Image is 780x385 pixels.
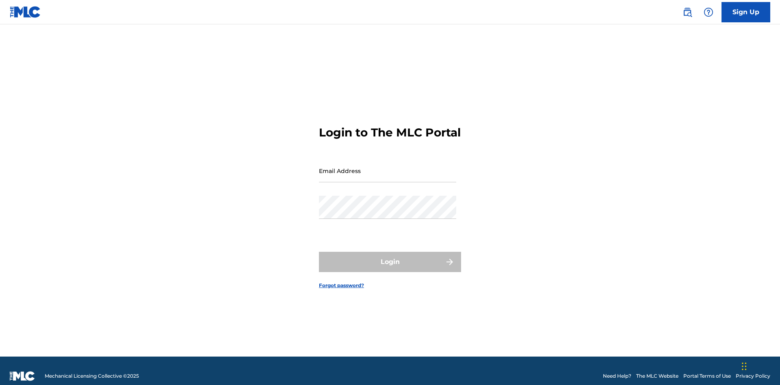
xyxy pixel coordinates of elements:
div: Drag [742,354,747,379]
div: Help [700,4,717,20]
a: Need Help? [603,372,631,380]
span: Mechanical Licensing Collective © 2025 [45,372,139,380]
img: logo [10,371,35,381]
img: MLC Logo [10,6,41,18]
a: Privacy Policy [736,372,770,380]
a: The MLC Website [636,372,678,380]
a: Forgot password? [319,282,364,289]
a: Portal Terms of Use [683,372,731,380]
h3: Login to The MLC Portal [319,125,461,140]
img: search [682,7,692,17]
iframe: Chat Widget [739,346,780,385]
a: Public Search [679,4,695,20]
img: help [704,7,713,17]
a: Sign Up [721,2,770,22]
